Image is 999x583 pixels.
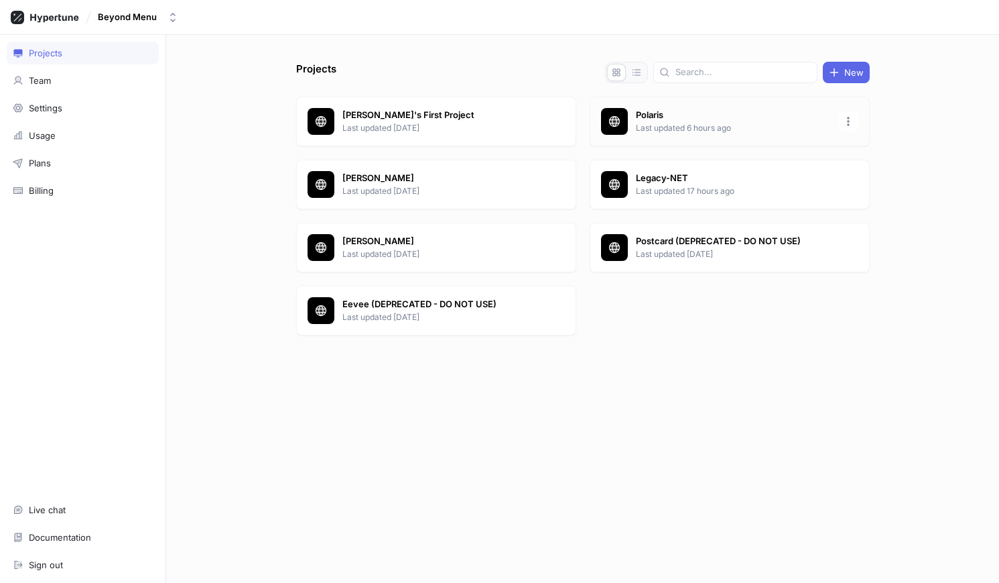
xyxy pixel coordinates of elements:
div: Live chat [29,505,66,515]
p: Eevee (DEPRECATED - DO NOT USE) [342,298,537,311]
a: Plans [7,152,159,174]
p: Last updated 6 hours ago [636,122,830,134]
p: Last updated 17 hours ago [636,185,830,197]
p: Last updated [DATE] [342,311,537,323]
p: Postcard (DEPRECATED - DO NOT USE) [636,235,830,248]
p: Polaris [636,109,830,122]
p: Last updated [DATE] [342,185,537,197]
p: Last updated [DATE] [342,122,537,134]
div: Billing [29,185,54,196]
button: Beyond Menu [92,6,184,28]
div: Team [29,75,51,86]
div: Projects [29,48,62,58]
a: Billing [7,179,159,202]
button: New [823,62,870,83]
p: Last updated [DATE] [636,248,830,260]
div: Plans [29,158,51,168]
p: [PERSON_NAME] [342,235,537,248]
p: [PERSON_NAME] [342,172,537,185]
a: Documentation [7,526,159,549]
div: Usage [29,130,56,141]
span: New [844,68,864,76]
input: Search... [675,66,811,79]
p: Last updated [DATE] [342,248,537,260]
p: Legacy-NET [636,172,830,185]
div: Beyond Menu [98,11,157,23]
a: Settings [7,97,159,119]
p: Projects [296,62,336,83]
p: [PERSON_NAME]'s First Project [342,109,537,122]
div: Documentation [29,532,91,543]
a: Projects [7,42,159,64]
a: Usage [7,124,159,147]
div: Settings [29,103,62,113]
div: Sign out [29,560,63,570]
a: Team [7,69,159,92]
